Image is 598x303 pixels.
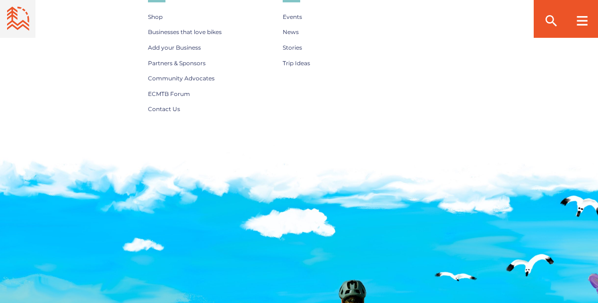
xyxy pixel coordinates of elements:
a: ECMTB Forum [148,88,190,100]
span: Trip Ideas [283,60,310,67]
a: Shop [148,11,163,23]
span: Contact Us [148,105,180,113]
span: ECMTB Forum [148,90,190,97]
a: Add your Business [148,42,201,53]
a: Contact Us [148,103,180,115]
a: Trip Ideas [283,57,310,69]
span: Add your Business [148,44,201,51]
span: Community Advocates [148,75,215,82]
span: Businesses that love bikes [148,28,222,35]
span: Partners & Sponsors [148,60,206,67]
a: Partners & Sponsors [148,57,206,69]
a: Events [283,11,302,23]
a: News [283,26,299,38]
span: Stories [283,44,302,51]
ion-icon: search [544,13,559,28]
a: Businesses that love bikes [148,26,222,38]
a: Stories [283,42,302,53]
span: Events [283,13,302,20]
span: Shop [148,13,163,20]
a: Community Advocates [148,72,215,84]
span: News [283,28,299,35]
